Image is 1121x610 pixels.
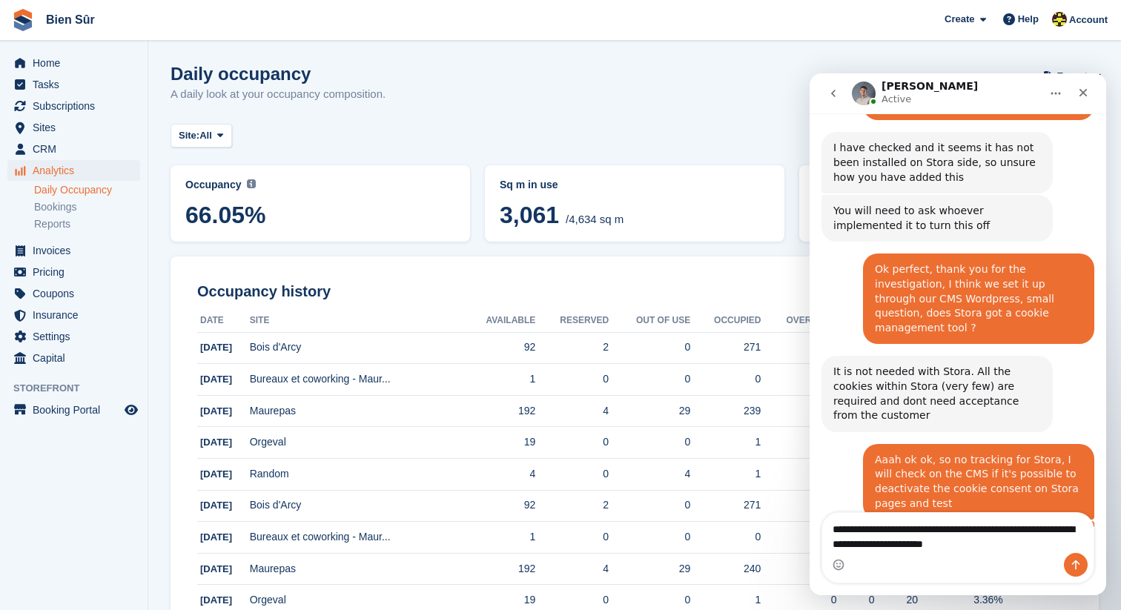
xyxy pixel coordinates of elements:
td: 192 [461,395,535,427]
th: Available [461,309,535,333]
td: 92 [461,490,535,522]
th: Reserved [535,309,609,333]
th: Site [250,309,461,333]
div: 1 [690,592,761,608]
a: Preview store [122,401,140,419]
span: [DATE] [200,405,232,417]
td: 19 [461,427,535,459]
span: CRM [33,139,122,159]
th: Overlock [761,309,836,333]
span: [DATE] [200,563,232,574]
span: [DATE] [200,594,232,606]
div: 0 [690,371,761,387]
td: Maurepas [250,553,461,585]
td: Bureaux et coworking - Maur... [250,522,461,554]
span: [DATE] [200,437,232,448]
img: icon-info-grey-7440780725fd019a000dd9b08b2336e03edf1995a4989e88bcd33f0948082b44.svg [247,179,256,188]
span: Booking Portal [33,400,122,420]
div: 271 [690,339,761,355]
p: A daily look at your occupancy composition. [171,86,386,103]
span: Site: [179,128,199,143]
span: [DATE] [200,342,232,353]
div: 0 [837,592,875,608]
div: 1 [690,466,761,482]
div: 0 [761,371,836,387]
span: Create [945,12,974,27]
td: 4 [535,395,609,427]
td: 0 [609,427,690,459]
span: Subscriptions [33,96,122,116]
h1: Daily occupancy [171,64,386,84]
a: menu [7,326,140,347]
div: 271 [690,497,761,513]
td: 2 [535,490,609,522]
span: Home [33,53,122,73]
td: 0 [609,490,690,522]
td: 4 [609,459,690,491]
div: 1 [690,434,761,450]
td: 192 [461,553,535,585]
span: Sq m in use [500,179,558,190]
span: Account [1069,13,1108,27]
div: 0 [761,592,836,608]
a: menu [7,305,140,325]
td: 0 [535,427,609,459]
td: Maurepas [250,395,461,427]
td: 92 [461,332,535,364]
div: 0 [761,529,836,545]
span: Sites [33,117,122,138]
img: Marie Tran [1052,12,1067,27]
td: Bois d'Arcy [250,490,461,522]
a: menu [7,262,140,282]
span: [DATE] [200,531,232,543]
td: 0 [609,522,690,554]
button: Site: All [171,124,232,148]
a: menu [7,283,140,304]
a: menu [7,240,140,261]
span: 3,061 [500,202,559,228]
td: 2 [535,332,609,364]
td: 0 [535,522,609,554]
span: Storefront [13,381,148,396]
td: Bureaux et coworking - Maur... [250,364,461,396]
span: Capital [33,348,122,368]
iframe: Intercom live chat [810,73,1106,595]
a: Bien Sûr [40,7,101,32]
td: Orgeval [250,427,461,459]
span: Tasks [33,74,122,95]
span: Export [1057,69,1088,84]
abbr: Current breakdown of sq m occupied [500,177,770,193]
th: Occupied [690,309,761,333]
td: 1 [461,522,535,554]
div: 0 [761,466,836,482]
span: [DATE] [200,374,232,385]
th: Out of Use [609,309,690,333]
span: Invoices [33,240,122,261]
span: [DATE] [200,500,232,511]
span: Settings [33,326,122,347]
span: Help [1018,12,1039,27]
a: menu [7,139,140,159]
a: Bookings [34,200,140,214]
a: Reports [34,217,140,231]
span: Occupancy [185,179,241,190]
td: Bois d'Arcy [250,332,461,364]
